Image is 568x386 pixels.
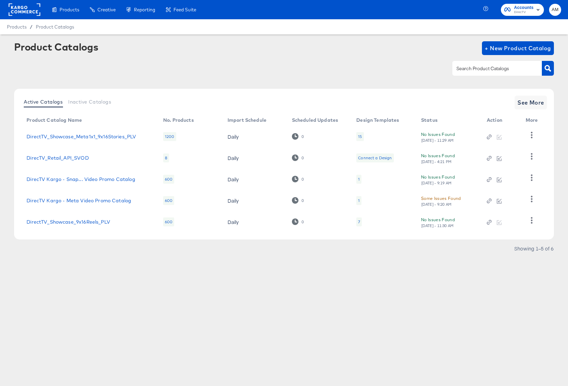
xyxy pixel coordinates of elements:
[222,190,286,211] td: Daily
[358,134,362,139] div: 15
[517,98,544,107] span: See More
[358,198,360,203] div: 1
[27,219,110,225] a: DirectTV_Showcase_9x16Reels_PLV
[163,175,174,184] div: 600
[358,219,360,225] div: 7
[36,24,74,30] a: Product Catalogs
[27,117,82,123] div: Product Catalog Name
[514,4,534,11] span: Accounts
[27,155,88,161] a: DirecTV_Retail_API_SVOD
[292,197,304,204] div: 0
[356,117,399,123] div: Design Templates
[515,96,547,109] button: See More
[173,7,196,12] span: Feed Suite
[549,4,561,16] button: AM
[27,176,135,182] a: DirecTV Kargo - Snap... Video Promo Catalog
[222,126,286,147] td: Daily
[292,133,304,140] div: 0
[163,132,176,141] div: 1200
[358,155,392,161] div: Connect a Design
[485,43,551,53] span: + New Product Catalog
[134,7,155,12] span: Reporting
[163,217,174,226] div: 600
[292,154,304,161] div: 0
[356,217,362,226] div: 7
[24,99,63,105] span: Active Catalogs
[455,65,528,73] input: Search Product Catalogs
[97,7,116,12] span: Creative
[60,7,79,12] span: Products
[27,198,131,203] a: DirecTV Kargo - Meta Video Promo Catalog
[222,147,286,169] td: Daily
[552,6,558,14] span: AM
[228,117,266,123] div: Import Schedule
[163,153,169,162] div: 8
[520,115,546,126] th: More
[356,132,364,141] div: 15
[68,99,111,105] span: Inactive Catalogs
[514,10,534,15] span: DirecTV
[163,117,194,123] div: No. Products
[356,153,393,162] div: Connect a Design
[301,198,304,203] div: 0
[481,115,520,126] th: Action
[301,156,304,160] div: 0
[482,41,554,55] button: + New Product Catalog
[27,24,36,30] span: /
[356,196,361,205] div: 1
[292,117,338,123] div: Scheduled Updates
[416,115,481,126] th: Status
[301,219,304,224] div: 0
[292,176,304,182] div: 0
[301,134,304,139] div: 0
[14,41,98,52] div: Product Catalogs
[292,218,304,225] div: 0
[358,176,360,182] div: 1
[421,202,452,207] div: [DATE] - 9:20 AM
[356,175,361,184] div: 1
[301,177,304,182] div: 0
[222,169,286,190] td: Daily
[7,24,27,30] span: Products
[163,196,174,205] div: 600
[514,246,554,251] div: Showing 1–5 of 6
[421,195,461,207] button: Some Issues Found[DATE] - 9:20 AM
[27,134,136,139] a: DirectTV_Showcase_Meta1x1_9x16Stories_PLV
[421,195,461,202] div: Some Issues Found
[501,4,544,16] button: AccountsDirecTV
[222,211,286,233] td: Daily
